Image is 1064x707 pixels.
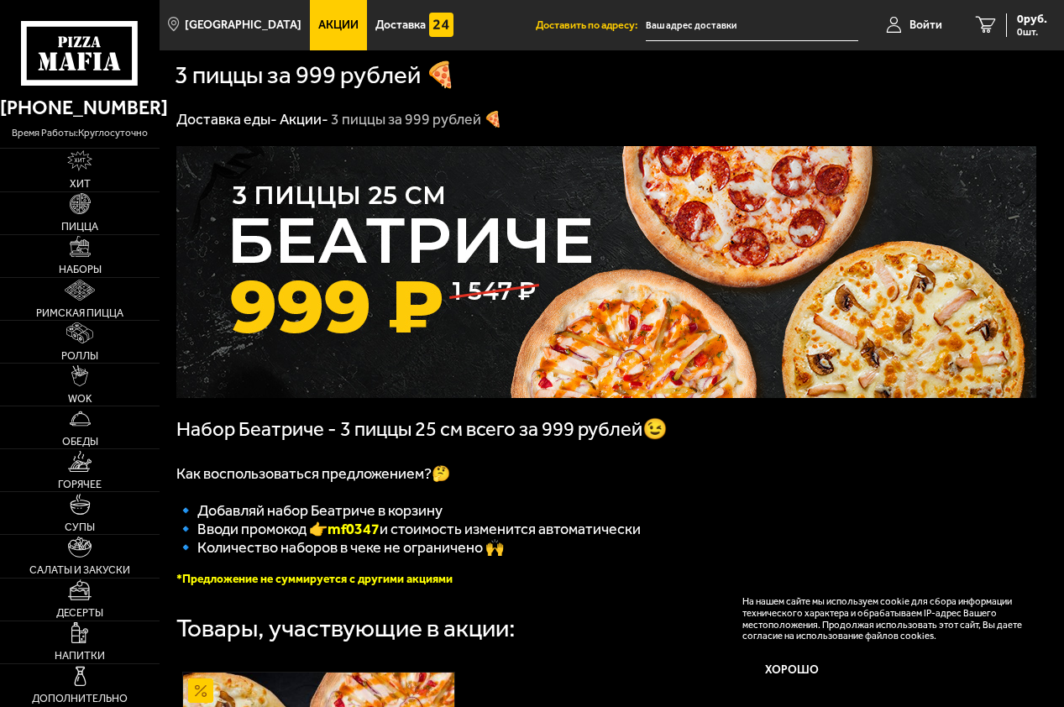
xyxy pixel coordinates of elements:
span: 🔹 Количество наборов в чеке не ограничено 🙌 [176,538,504,557]
span: Десерты [56,608,103,619]
h1: 3 пиццы за 999 рублей 🍕 [175,63,456,88]
a: Доставка еды- [176,110,277,128]
span: 🔹 Добавляй набор Беатриче в корзину [176,501,443,520]
span: Набор Беатриче - 3 пиццы 25 см всего за 999 рублей😉 [176,417,668,441]
span: Наборы [59,264,102,275]
a: Акции- [280,110,328,128]
span: Акции [318,19,359,31]
span: Обеды [62,437,98,448]
span: 0 шт. [1017,27,1047,37]
img: Акционный [188,678,213,704]
img: 1024x1024 [176,146,1036,398]
span: Роллы [61,351,98,362]
span: Как воспользоваться предложением?🤔 [176,464,450,483]
div: 3 пиццы за 999 рублей 🍕 [331,110,502,129]
span: Хит [70,179,91,190]
span: Дополнительно [32,694,128,704]
p: На нашем сайте мы используем cookie для сбора информации технического характера и обрабатываем IP... [742,596,1024,642]
span: WOK [68,394,92,405]
div: Товары, участвующие в акции: [176,616,516,642]
span: Супы [65,522,95,533]
span: 🔹 Вводи промокод 👉 и стоимость изменится автоматически [176,520,641,538]
span: [GEOGRAPHIC_DATA] [185,19,301,31]
span: Напитки [55,651,105,662]
input: Ваш адрес доставки [646,10,858,41]
span: Пицца [61,222,98,233]
span: Доставить по адресу: [536,20,646,31]
img: 15daf4d41897b9f0e9f617042186c801.svg [429,13,454,38]
span: Горячее [58,479,102,490]
span: Салаты и закуски [29,565,130,576]
span: Доставка [375,19,426,31]
button: Хорошо [742,653,842,687]
span: Римская пицца [36,308,123,319]
font: *Предложение не суммируется с другими акциями [176,572,453,586]
b: mf0347 [328,520,380,538]
span: 0 руб. [1017,13,1047,25]
span: Войти [909,19,942,31]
